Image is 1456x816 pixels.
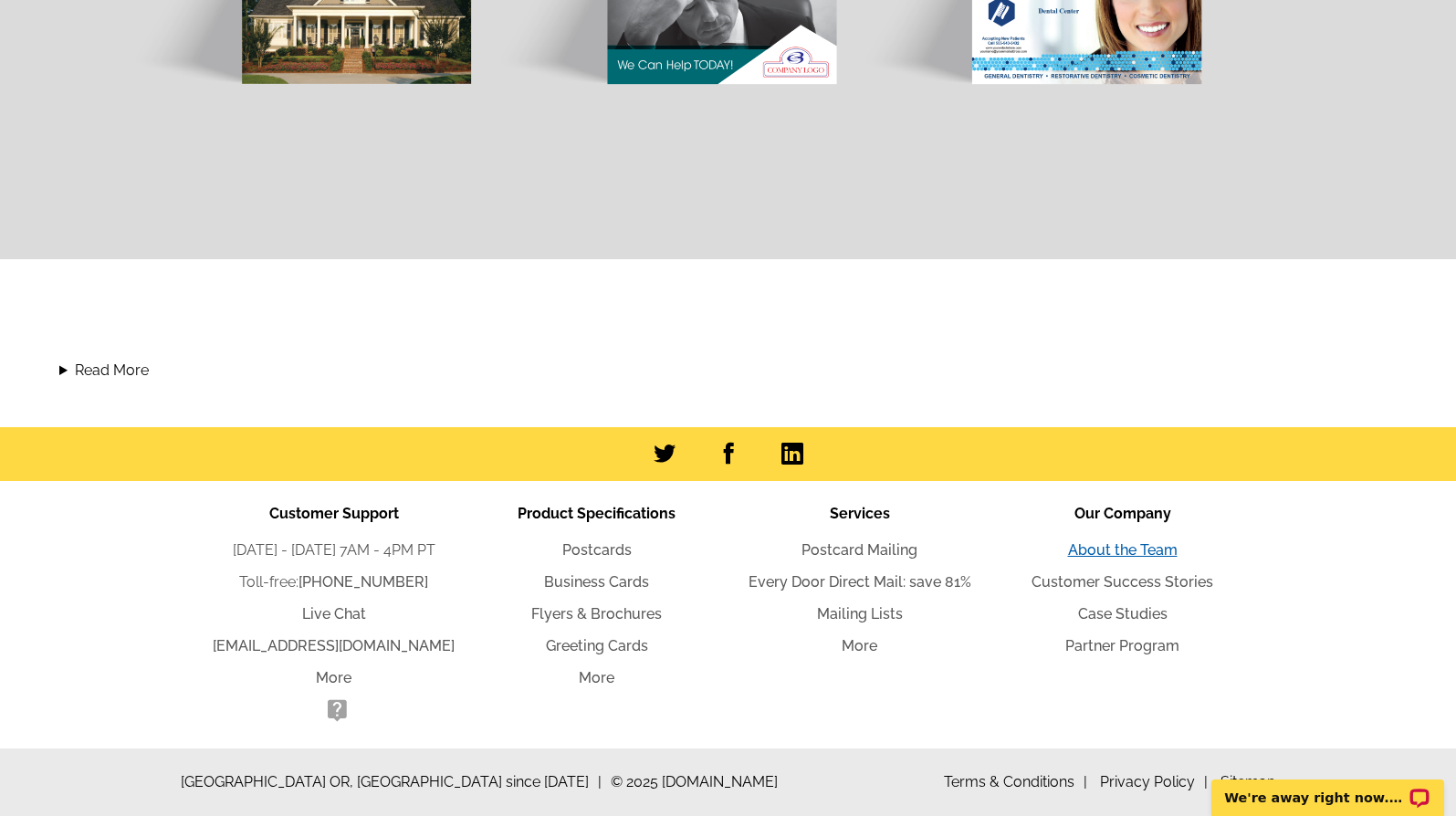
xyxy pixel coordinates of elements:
a: More [579,669,614,686]
a: [PHONE_NUMBER] [299,573,428,591]
a: Customer Success Stories [1032,573,1213,591]
summary: Read More [59,360,1397,382]
a: About the Team [1068,541,1178,559]
a: Business Cards [544,573,649,591]
a: Mailing Lists [817,605,903,622]
a: Case Studies [1078,605,1168,622]
a: Live Chat [302,605,366,622]
a: Postcard Mailing [801,541,917,559]
a: More [316,669,351,686]
a: Privacy Policy [1100,773,1208,790]
a: More [842,637,877,654]
a: Every Door Direct Mail: save 81% [749,573,971,591]
span: Product Specifications [518,505,676,522]
a: Flyers & Brochures [531,605,662,622]
a: [EMAIL_ADDRESS][DOMAIN_NAME] [213,637,455,654]
a: Partner Program [1065,637,1179,654]
a: Greeting Cards [546,637,648,654]
li: [DATE] - [DATE] 7AM - 4PM PT [203,539,466,561]
span: Services [830,505,890,522]
span: [GEOGRAPHIC_DATA] OR, [GEOGRAPHIC_DATA] since [DATE] [181,771,602,793]
a: Postcards [562,541,632,559]
iframe: LiveChat chat widget [1199,758,1456,816]
a: Terms & Conditions [944,773,1087,790]
span: © 2025 [DOMAIN_NAME] [611,771,778,793]
span: Customer Support [269,505,399,522]
li: Toll-free: [203,571,466,593]
span: Our Company [1074,505,1171,522]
